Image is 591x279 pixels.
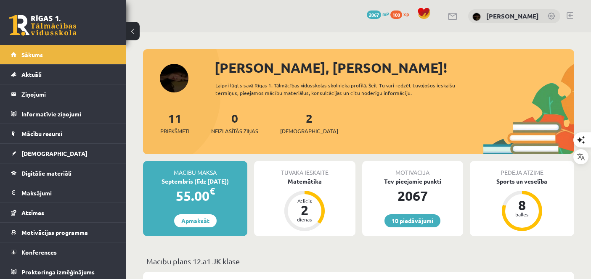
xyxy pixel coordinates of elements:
span: xp [403,11,409,17]
div: Mācību maksa [143,161,247,177]
a: Mācību resursi [11,124,116,143]
div: Tev pieejamie punkti [362,177,463,186]
a: [DEMOGRAPHIC_DATA] [11,144,116,163]
div: Sports un veselība [470,177,574,186]
a: Apmaksāt [174,214,217,227]
span: € [209,185,215,197]
div: Tuvākā ieskaite [254,161,355,177]
span: Atzīmes [21,209,44,216]
span: Neizlasītās ziņas [211,127,258,135]
p: Mācību plāns 12.a1 JK klase [146,255,571,267]
a: 100 xp [390,11,413,17]
a: Motivācijas programma [11,223,116,242]
a: Informatīvie ziņojumi [11,104,116,124]
a: Aktuāli [11,65,116,84]
a: 0Neizlasītās ziņas [211,111,258,135]
span: Mācību resursi [21,130,62,137]
a: Sports un veselība 8 balles [470,177,574,232]
a: Matemātika Atlicis 2 dienas [254,177,355,232]
div: 2 [292,203,317,217]
span: 2067 [367,11,381,19]
span: Aktuāli [21,71,42,78]
a: Atzīmes [11,203,116,222]
div: 2067 [362,186,463,206]
div: 8 [509,198,535,212]
a: 2067 mP [367,11,389,17]
span: Motivācijas programma [21,229,88,236]
a: 10 piedāvājumi [384,214,440,227]
a: Digitālie materiāli [11,163,116,183]
span: Sākums [21,51,43,58]
div: Septembris (līdz [DATE]) [143,177,247,186]
span: 100 [390,11,402,19]
div: dienas [292,217,317,222]
img: Beāte Kitija Anaņko [472,13,481,21]
span: [DEMOGRAPHIC_DATA] [21,150,87,157]
a: Rīgas 1. Tālmācības vidusskola [9,15,77,36]
span: Proktoringa izmēģinājums [21,268,95,276]
a: 11Priekšmeti [160,111,189,135]
div: [PERSON_NAME], [PERSON_NAME]! [215,58,574,78]
div: Atlicis [292,198,317,203]
a: [PERSON_NAME] [486,12,539,20]
div: Laipni lūgts savā Rīgas 1. Tālmācības vidusskolas skolnieka profilā. Šeit Tu vari redzēt tuvojošo... [215,82,474,97]
legend: Informatīvie ziņojumi [21,104,116,124]
span: [DEMOGRAPHIC_DATA] [280,127,338,135]
span: Konferences [21,248,57,256]
legend: Maksājumi [21,183,116,203]
legend: Ziņojumi [21,84,116,104]
div: Matemātika [254,177,355,186]
div: balles [509,212,535,217]
span: mP [382,11,389,17]
div: 55.00 [143,186,247,206]
a: Maksājumi [11,183,116,203]
a: Ziņojumi [11,84,116,104]
span: Priekšmeti [160,127,189,135]
a: Konferences [11,242,116,262]
div: Motivācija [362,161,463,177]
div: Pēdējā atzīme [470,161,574,177]
span: Digitālie materiāli [21,169,72,177]
a: Sākums [11,45,116,64]
a: 2[DEMOGRAPHIC_DATA] [280,111,338,135]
